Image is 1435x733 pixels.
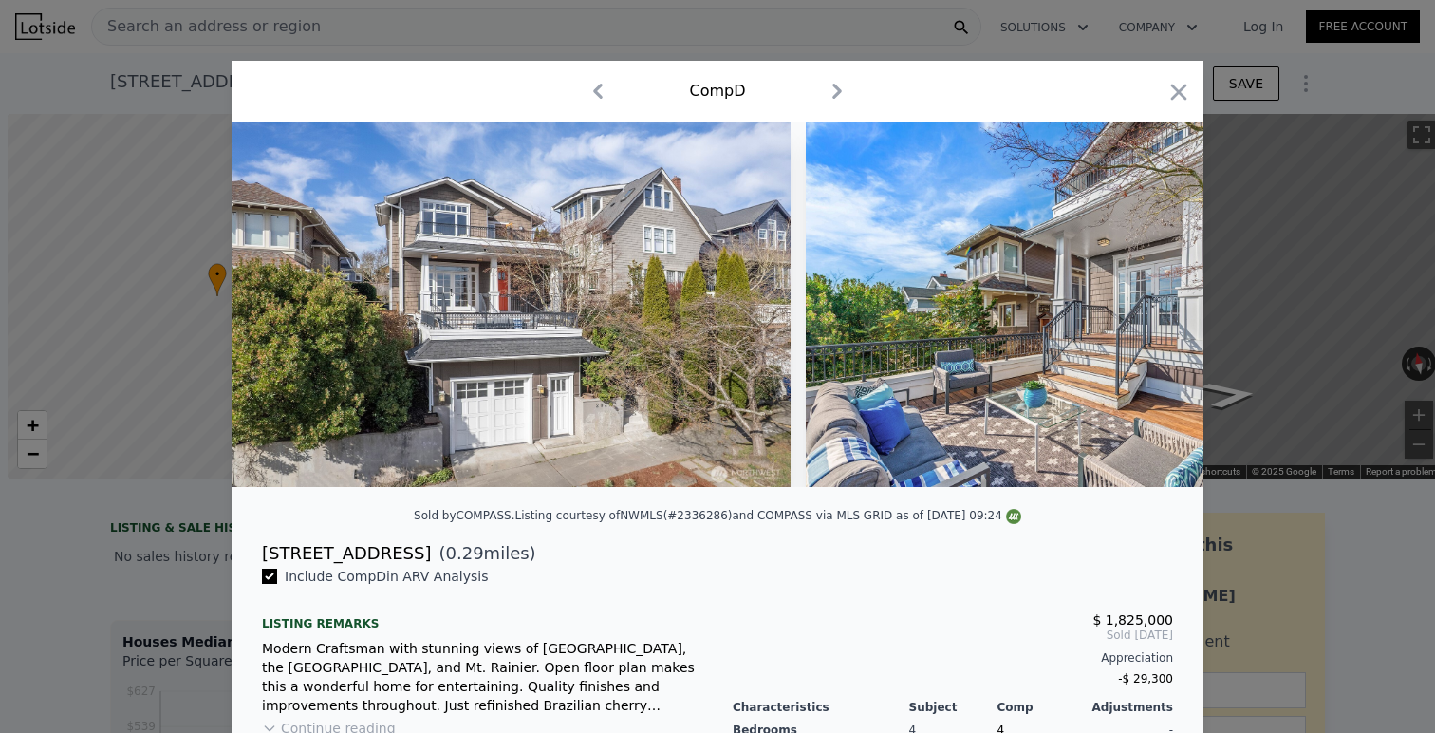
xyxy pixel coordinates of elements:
span: ( miles) [431,540,535,567]
div: Modern Craftsman with stunning views of [GEOGRAPHIC_DATA], the [GEOGRAPHIC_DATA], and Mt. Rainier... [262,639,702,715]
div: Sold by COMPASS . [414,509,514,522]
img: NWMLS Logo [1006,509,1021,524]
div: Comp D [689,80,745,103]
div: Subject [909,700,997,715]
div: Appreciation [733,650,1173,666]
span: Include Comp D in ARV Analysis [277,569,496,584]
div: [STREET_ADDRESS] [262,540,431,567]
div: Adjustments [1085,700,1173,715]
img: Property Img [232,122,791,487]
span: 0.29 [446,543,484,563]
div: Comp [997,700,1085,715]
img: Property Img [806,122,1351,487]
div: Listing courtesy of NWMLS (#2336286) and COMPASS via MLS GRID as of [DATE] 09:24 [514,509,1020,522]
span: Sold [DATE] [733,628,1173,643]
span: -$ 29,300 [1118,672,1173,686]
div: Listing remarks [262,601,702,631]
div: Characteristics [733,700,909,715]
span: $ 1,825,000 [1092,612,1173,628]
